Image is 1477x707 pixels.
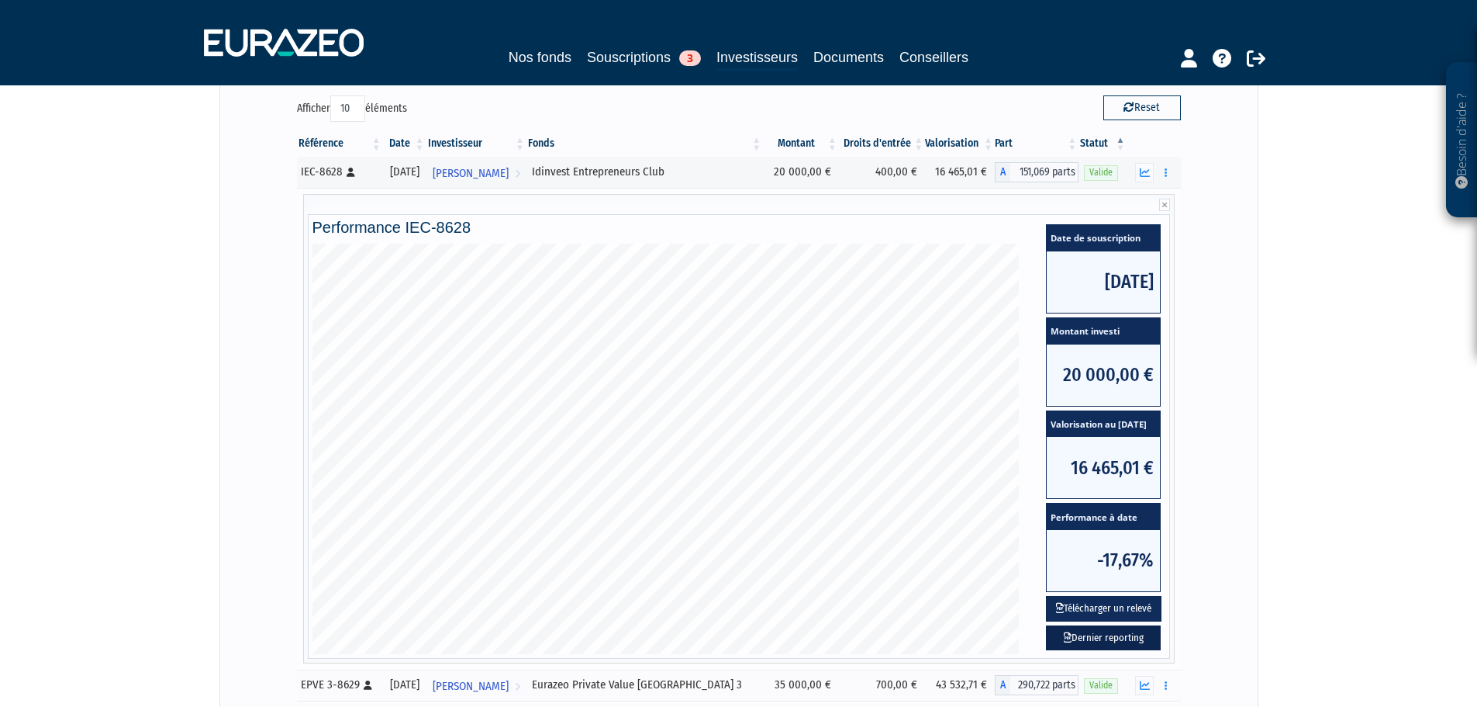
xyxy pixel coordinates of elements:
[925,157,995,188] td: 16 465,01 €
[995,130,1078,157] th: Part: activer pour trier la colonne par ordre croissant
[526,130,763,157] th: Fonds: activer pour trier la colonne par ordre croissant
[1047,318,1160,345] span: Montant investi
[813,47,884,68] a: Documents
[515,159,520,188] i: Voir l'investisseur
[1010,162,1078,182] span: 151,069 parts
[1047,530,1160,591] span: -17,67%
[1047,225,1160,251] span: Date de souscription
[899,47,968,68] a: Conseillers
[433,159,509,188] span: [PERSON_NAME]
[330,95,365,122] select: Afficheréléments
[1047,251,1160,313] span: [DATE]
[1084,678,1118,693] span: Valide
[1010,675,1078,695] span: 290,722 parts
[532,677,757,693] div: Eurazeo Private Value [GEOGRAPHIC_DATA] 3
[383,130,426,157] th: Date: activer pour trier la colonne par ordre croissant
[925,670,995,701] td: 43 532,71 €
[679,50,701,66] span: 3
[763,157,838,188] td: 20 000,00 €
[426,670,527,701] a: [PERSON_NAME]
[995,162,1010,182] span: A
[995,162,1078,182] div: A - Idinvest Entrepreneurs Club
[1047,437,1160,498] span: 16 465,01 €
[388,677,421,693] div: [DATE]
[297,95,407,122] label: Afficher éléments
[995,675,1078,695] div: A - Eurazeo Private Value Europe 3
[763,670,838,701] td: 35 000,00 €
[426,157,527,188] a: [PERSON_NAME]
[839,670,925,701] td: 700,00 €
[1103,95,1181,120] button: Reset
[995,675,1010,695] span: A
[297,130,383,157] th: Référence : activer pour trier la colonne par ordre croissant
[532,164,757,180] div: Idinvest Entrepreneurs Club
[509,47,571,68] a: Nos fonds
[312,219,1165,236] h4: Performance IEC-8628
[1046,626,1161,651] a: Dernier reporting
[1046,596,1161,622] button: Télécharger un relevé
[1078,130,1127,157] th: Statut : activer pour trier la colonne par ordre d&eacute;croissant
[388,164,421,180] div: [DATE]
[839,130,925,157] th: Droits d'entrée: activer pour trier la colonne par ordre croissant
[716,47,798,71] a: Investisseurs
[433,672,509,701] span: [PERSON_NAME]
[515,672,520,701] i: Voir l'investisseur
[1047,504,1160,530] span: Performance à date
[587,47,701,68] a: Souscriptions3
[839,157,925,188] td: 400,00 €
[301,164,378,180] div: IEC-8628
[1047,345,1160,406] span: 20 000,00 €
[364,681,372,690] i: [Français] Personne physique
[1084,165,1118,180] span: Valide
[426,130,527,157] th: Investisseur: activer pour trier la colonne par ordre croissant
[763,130,838,157] th: Montant: activer pour trier la colonne par ordre croissant
[204,29,364,57] img: 1732889491-logotype_eurazeo_blanc_rvb.png
[925,130,995,157] th: Valorisation: activer pour trier la colonne par ordre croissant
[1047,411,1160,438] span: Valorisation au [DATE]
[347,168,355,177] i: [Français] Personne physique
[1453,71,1471,210] p: Besoin d'aide ?
[301,677,378,693] div: EPVE 3-8629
